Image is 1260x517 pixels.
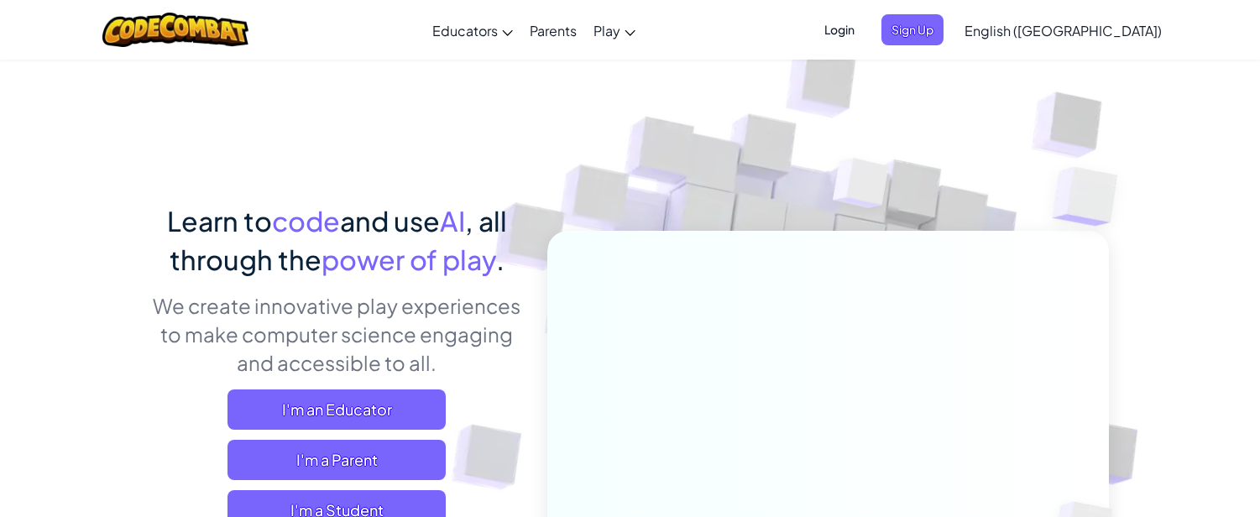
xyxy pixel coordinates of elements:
span: power of play [322,243,496,276]
button: Sign Up [881,14,944,45]
span: Learn to [167,204,272,238]
a: Play [585,8,644,53]
a: I'm a Parent [227,440,446,480]
span: and use [340,204,440,238]
button: Login [814,14,865,45]
a: I'm an Educator [227,389,446,430]
img: Overlap cubes [801,125,922,250]
a: English ([GEOGRAPHIC_DATA]) [956,8,1170,53]
p: We create innovative play experiences to make computer science engaging and accessible to all. [152,291,522,377]
img: Overlap cubes [1019,126,1164,268]
img: CodeCombat logo [102,13,249,47]
span: AI [440,204,465,238]
a: Parents [521,8,585,53]
span: code [272,204,340,238]
span: Educators [432,22,498,39]
span: Play [593,22,620,39]
span: . [496,243,505,276]
a: Educators [424,8,521,53]
span: English ([GEOGRAPHIC_DATA]) [965,22,1162,39]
